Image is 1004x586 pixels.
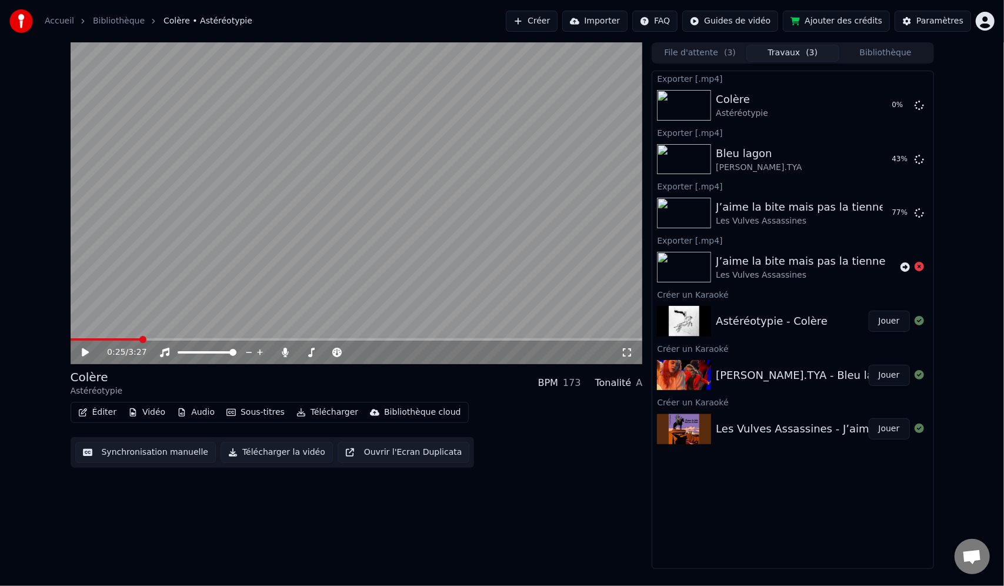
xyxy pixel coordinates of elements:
[716,313,828,329] div: Astéréotypie - Colère
[895,11,971,32] button: Paramètres
[652,71,933,85] div: Exporter [.mp4]
[716,91,768,108] div: Colère
[221,442,333,463] button: Télécharger la vidéo
[71,385,123,397] div: Astéréotypie
[892,155,910,164] div: 43 %
[222,404,289,421] button: Sous-titres
[869,418,910,439] button: Jouer
[716,269,885,281] div: Les Vulves Assassines
[652,287,933,301] div: Créer un Karaoké
[172,404,219,421] button: Audio
[783,11,890,32] button: Ajouter des crédits
[506,11,558,32] button: Créer
[292,404,363,421] button: Télécharger
[955,539,990,574] div: Ouvrir le chat
[338,442,470,463] button: Ouvrir l'Ecran Duplicata
[716,145,802,162] div: Bleu lagon
[107,347,125,358] span: 0:25
[869,311,910,332] button: Jouer
[716,215,885,227] div: Les Vulves Assassines
[9,9,33,33] img: youka
[724,47,736,59] span: ( 3 )
[124,404,170,421] button: Vidéo
[538,376,558,390] div: BPM
[652,341,933,355] div: Créer un Karaoké
[652,179,933,193] div: Exporter [.mp4]
[107,347,135,358] div: /
[563,376,581,390] div: 173
[45,15,74,27] a: Accueil
[93,15,145,27] a: Bibliothèque
[636,376,642,390] div: A
[632,11,678,32] button: FAQ
[384,407,461,418] div: Bibliothèque cloud
[652,125,933,139] div: Exporter [.mp4]
[716,367,893,384] div: [PERSON_NAME].TYA - Bleu lagon
[562,11,628,32] button: Importer
[716,253,885,269] div: J’aime la bite mais pas la tienne
[652,233,933,247] div: Exporter [.mp4]
[45,15,252,27] nav: breadcrumb
[869,365,910,386] button: Jouer
[653,45,746,62] button: File d'attente
[652,395,933,409] div: Créer un Karaoké
[892,101,910,110] div: 0 %
[806,47,818,59] span: ( 3 )
[892,208,910,218] div: 77 %
[716,162,802,174] div: [PERSON_NAME].TYA
[746,45,839,62] button: Travaux
[916,15,963,27] div: Paramètres
[128,347,146,358] span: 3:27
[74,404,121,421] button: Éditer
[595,376,632,390] div: Tonalité
[164,15,252,27] span: Colère • Astéréotypie
[716,199,885,215] div: J’aime la bite mais pas la tienne
[682,11,778,32] button: Guides de vidéo
[716,108,768,119] div: Astéréotypie
[71,369,123,385] div: Colère
[75,442,216,463] button: Synchronisation manuelle
[839,45,932,62] button: Bibliothèque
